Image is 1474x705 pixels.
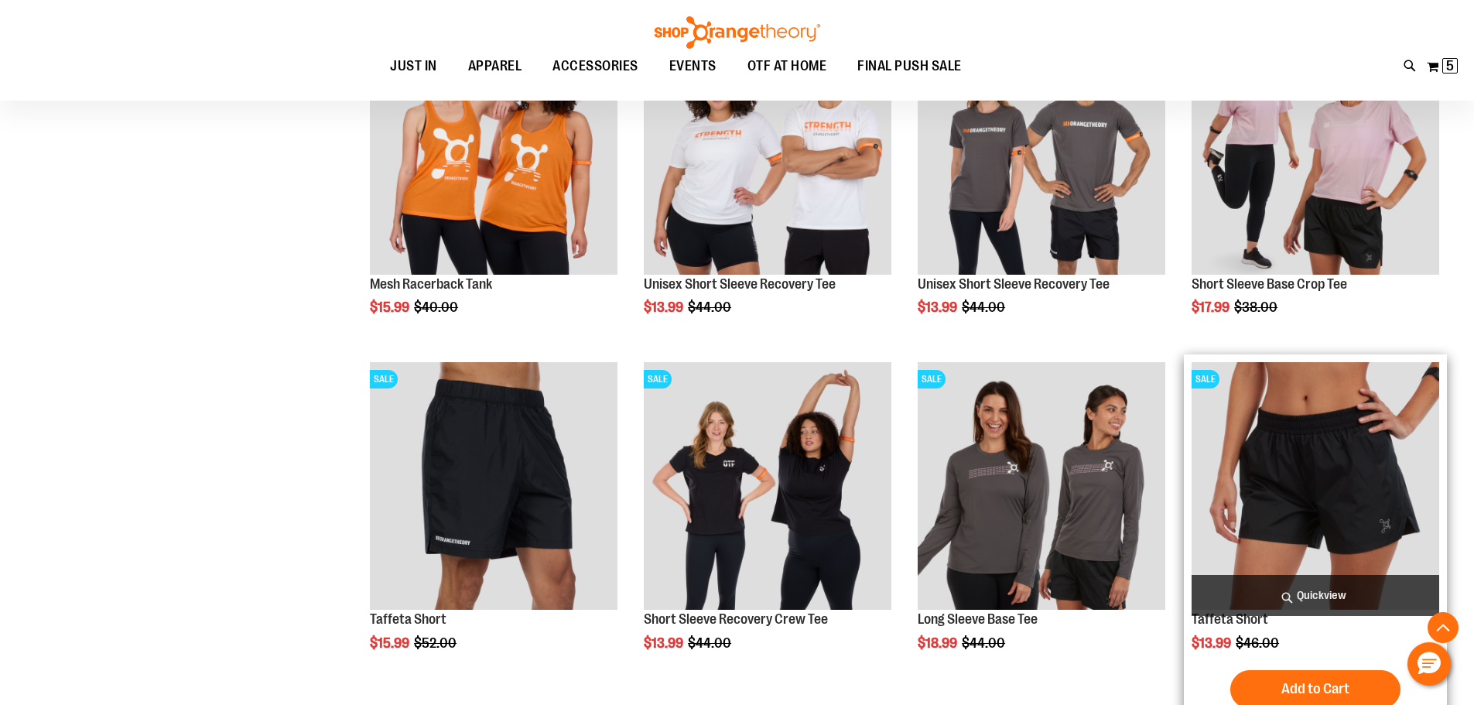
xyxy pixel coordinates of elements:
[370,362,617,610] img: Product image for Taffeta Short
[918,276,1110,292] a: Unisex Short Sleeve Recovery Tee
[1428,612,1459,643] button: Back To Top
[1407,642,1451,686] button: Hello, have a question? Let’s chat.
[370,276,492,292] a: Mesh Racerback Tank
[644,299,686,315] span: $13.99
[688,299,734,315] span: $44.00
[918,635,959,651] span: $18.99
[370,635,412,651] span: $15.99
[370,370,398,388] span: SALE
[1184,19,1447,355] div: product
[644,27,891,277] a: Product image for Unisex Short Sleeve Recovery TeeSALE
[644,27,891,275] img: Product image for Unisex Short Sleeve Recovery Tee
[1192,370,1219,388] span: SALE
[644,611,828,627] a: Short Sleeve Recovery Crew Tee
[652,16,822,49] img: Shop Orangetheory
[1192,27,1439,275] img: Product image for Short Sleeve Base Crop Tee
[1236,635,1281,651] span: $46.00
[644,362,891,610] img: Product image for Short Sleeve Recovery Crew Tee
[1192,362,1439,610] img: Main Image of Taffeta Short
[918,299,959,315] span: $13.99
[747,49,827,84] span: OTF AT HOME
[414,299,460,315] span: $40.00
[453,49,538,84] a: APPAREL
[1192,575,1439,616] a: Quickview
[636,19,899,355] div: product
[918,27,1165,277] a: Product image for Unisex Short Sleeve Recovery TeeSALE
[537,49,654,84] a: ACCESSORIES
[370,27,617,275] img: Product image for Mesh Racerback Tank
[842,49,977,84] a: FINAL PUSH SALE
[468,49,522,84] span: APPAREL
[910,19,1173,355] div: product
[362,354,625,690] div: product
[644,635,686,651] span: $13.99
[370,611,446,627] a: Taffeta Short
[918,370,946,388] span: SALE
[918,611,1038,627] a: Long Sleeve Base Tee
[669,49,716,84] span: EVENTS
[390,49,437,84] span: JUST IN
[857,49,962,84] span: FINAL PUSH SALE
[644,362,891,612] a: Product image for Short Sleeve Recovery Crew TeeSALE
[370,27,617,277] a: Product image for Mesh Racerback TankSALE
[370,299,412,315] span: $15.99
[1192,276,1347,292] a: Short Sleeve Base Crop Tee
[1446,58,1454,74] span: 5
[1192,611,1268,627] a: Taffeta Short
[644,370,672,388] span: SALE
[1234,299,1280,315] span: $38.00
[1281,680,1349,697] span: Add to Cart
[1192,299,1232,315] span: $17.99
[374,49,453,84] a: JUST IN
[414,635,459,651] span: $52.00
[918,362,1165,612] a: Product image for Long Sleeve Base TeeSALE
[962,635,1007,651] span: $44.00
[654,49,732,84] a: EVENTS
[918,27,1165,275] img: Product image for Unisex Short Sleeve Recovery Tee
[732,49,843,84] a: OTF AT HOME
[362,19,625,355] div: product
[1192,635,1233,651] span: $13.99
[910,354,1173,690] div: product
[688,635,734,651] span: $44.00
[644,276,836,292] a: Unisex Short Sleeve Recovery Tee
[636,354,899,690] div: product
[1192,27,1439,277] a: Product image for Short Sleeve Base Crop TeeSALE
[370,362,617,612] a: Product image for Taffeta ShortSALE
[552,49,638,84] span: ACCESSORIES
[1192,362,1439,612] a: Main Image of Taffeta ShortSALE
[962,299,1007,315] span: $44.00
[918,362,1165,610] img: Product image for Long Sleeve Base Tee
